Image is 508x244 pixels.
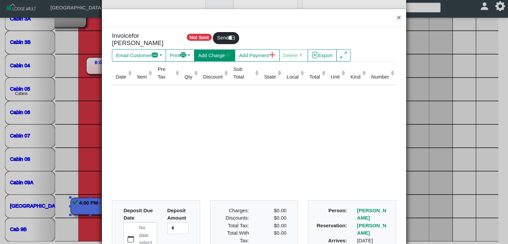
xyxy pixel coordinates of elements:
[233,66,253,81] div: Sub Total
[216,214,254,222] div: Discounts:
[203,73,222,81] div: Discount
[112,32,175,47] h5: Invoice
[137,73,147,81] div: Item
[371,73,389,81] div: Number
[166,49,194,62] button: Printprinter fill
[216,222,254,230] div: Total Tax:
[259,222,286,230] div: $0.00
[331,73,340,81] div: Unit
[112,49,166,62] button: Email Customerenvelope fill
[312,52,318,58] svg: file excel
[116,73,126,81] div: Date
[167,208,186,221] b: Deposit Amount
[357,223,386,236] a: [PERSON_NAME]
[235,49,279,62] button: Add Paymentplus lg
[158,66,174,81] div: Pre Tax
[216,207,254,215] div: Charges:
[213,32,239,44] button: Sendmailbox2
[187,34,212,41] span: Not Sent
[254,214,291,222] div: $0.00
[392,9,406,27] button: Close
[264,73,276,81] div: State
[274,208,287,213] span: $0.00
[128,236,134,242] svg: calendar
[328,208,347,213] b: Person:
[229,34,235,41] svg: mailbox2
[124,208,153,221] b: Deposit Due Date
[180,52,186,58] svg: printer fill
[308,49,337,62] button: file excelExport
[279,49,308,62] button: Deletex
[317,223,347,228] b: Reservation:
[269,52,276,58] svg: plus lg
[194,49,235,62] button: Add Chargeplus lg
[287,73,299,81] div: Local
[309,73,320,81] div: Total
[357,208,386,221] a: [PERSON_NAME]
[152,52,158,58] svg: envelope fill
[225,52,231,58] svg: plus lg
[185,73,192,81] div: Qty
[336,49,351,62] button: arrows angle expand
[350,73,360,81] div: Kind
[112,32,163,47] span: for [PERSON_NAME]
[340,52,347,58] svg: arrows angle expand
[328,238,347,243] b: Arrives:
